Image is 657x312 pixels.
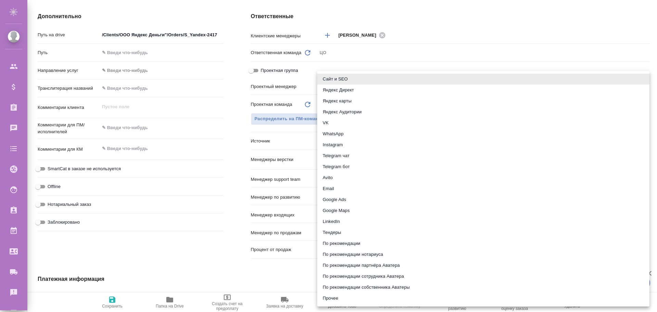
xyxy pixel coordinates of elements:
li: LinkedIn [317,216,649,227]
li: Google Maps [317,205,649,216]
li: Яндекс Аудитории [317,107,649,117]
li: Email [317,183,649,194]
li: WhatsApp [317,128,649,139]
li: Instagram [317,139,649,150]
li: Тендеры [317,227,649,238]
li: Telegram чат [317,150,649,161]
li: Avito [317,172,649,183]
li: По рекомендации [317,238,649,249]
li: Telegram бот [317,161,649,172]
li: По рекомендации сотрудника Аватера [317,271,649,282]
li: Прочее [317,293,649,304]
li: По рекомендации собственника Аватеры [317,282,649,293]
li: По рекомендации партнёра Аватера [317,260,649,271]
li: Яндекс Директ [317,85,649,96]
li: Google Ads [317,194,649,205]
li: VK [317,117,649,128]
li: Яндекс карты [317,96,649,107]
li: По рекомендации нотариуса [317,249,649,260]
li: Сайт и SEO [317,74,649,85]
